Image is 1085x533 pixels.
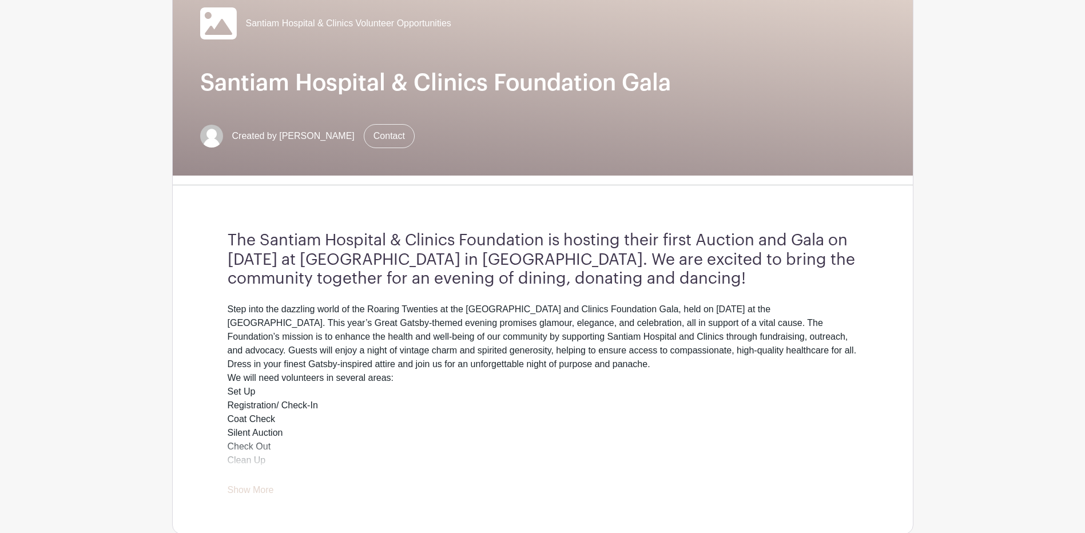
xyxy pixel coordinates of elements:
a: Contact [364,124,415,148]
span: Created by [PERSON_NAME] [232,129,355,143]
h3: The Santiam Hospital & Clinics Foundation is hosting their first Auction and Gala on [DATE] at [G... [228,231,858,289]
h1: Santiam Hospital & Clinics Foundation Gala [200,69,885,97]
a: Show More [228,485,274,499]
div: Step into the dazzling world of the Roaring Twenties at the [GEOGRAPHIC_DATA] and Clinics Foundat... [228,303,858,495]
span: Santiam Hospital & Clinics Volunteer Opportunities [246,17,451,30]
img: default-ce2991bfa6775e67f084385cd625a349d9dcbb7a52a09fb2fda1e96e2d18dcdb.png [200,125,223,148]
